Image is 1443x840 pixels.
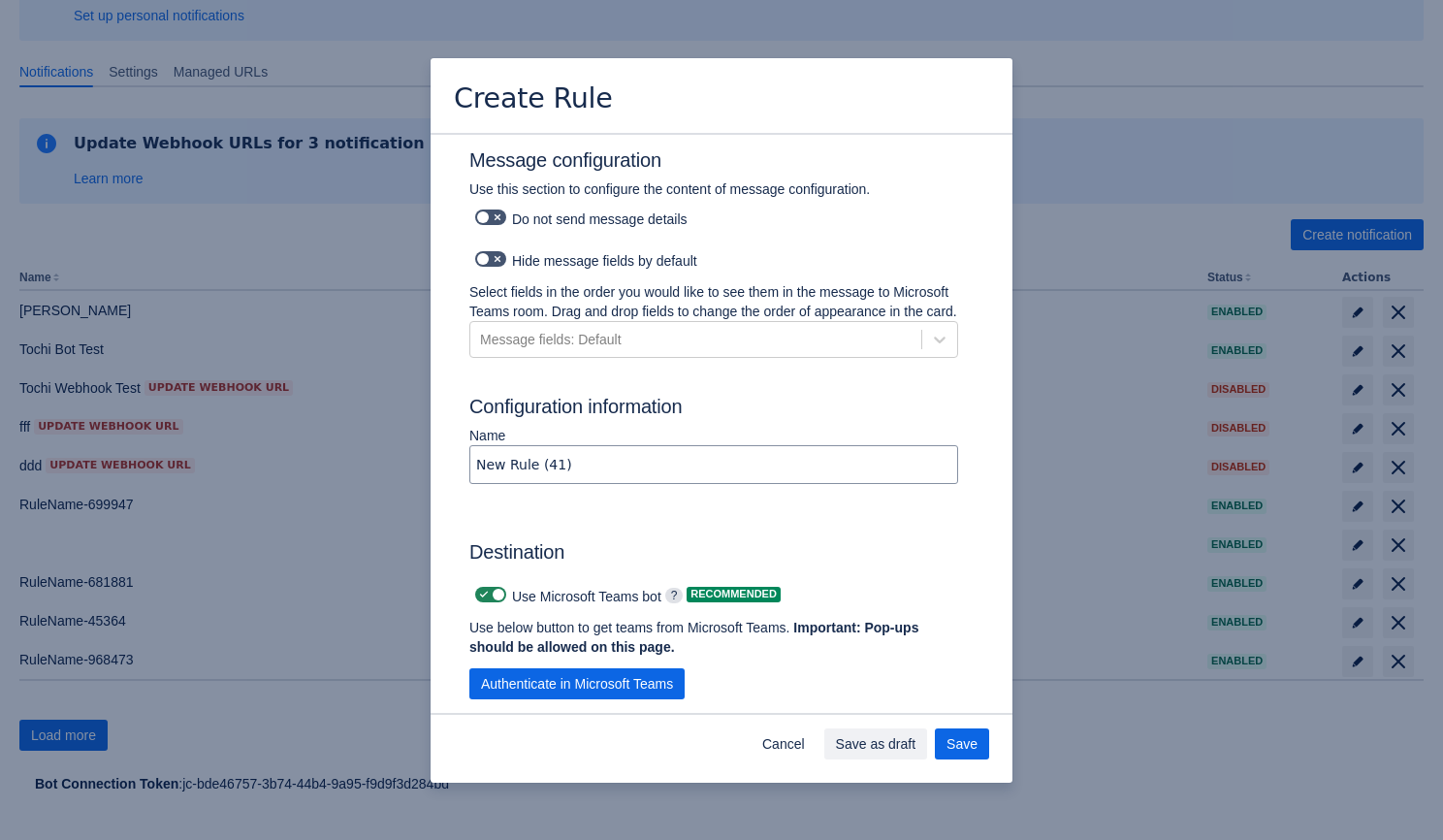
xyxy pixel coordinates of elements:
h3: Message configuration [469,148,974,179]
div: Hide message fields by default [469,245,958,273]
p: Name [469,426,958,445]
p: Use below button to get teams from Microsoft Teams. [469,618,927,657]
p: Use this section to configure the content of message configuration. [469,179,958,199]
button: Authenticate in Microsoft Teams [469,668,685,699]
button: Save as draft [824,728,928,759]
input: Please enter the name of the rule here [470,447,957,482]
div: Use Microsoft Teams bot [469,581,661,608]
span: Save as draft [836,728,916,759]
h3: Configuration information [469,395,974,426]
p: Select fields in the order you would like to see them in the message to Microsoft Teams room. Dra... [469,282,958,321]
div: Do not send message details [469,204,958,231]
button: Cancel [751,728,817,759]
span: Cancel [762,728,805,759]
span: Save [946,728,978,759]
span: ? [665,588,684,603]
div: Message fields: Default [480,330,622,349]
h3: Create Rule [454,81,613,119]
span: Authenticate in Microsoft Teams [481,668,673,699]
div: Scrollable content [431,133,1012,715]
button: Save [935,728,989,759]
h3: Destination [469,540,958,571]
span: Recommended [687,589,781,599]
